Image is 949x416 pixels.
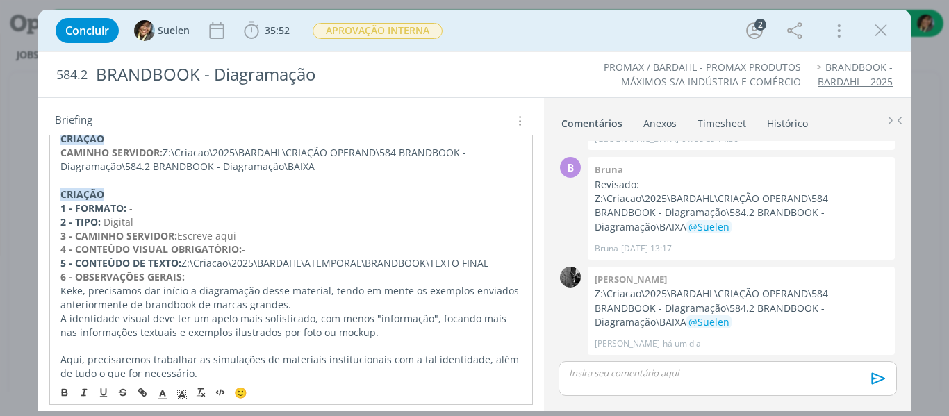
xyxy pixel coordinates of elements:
[60,146,163,159] strong: CAMINHO SERVIDOR:
[134,20,190,41] button: SSuelen
[231,384,250,401] button: 🙂
[90,58,538,92] div: BRANDBOOK - Diagramação
[56,18,119,43] button: Concluir
[743,19,766,42] button: 2
[56,67,88,83] span: 584.2
[561,110,623,131] a: Comentários
[60,256,181,269] strong: 5 - CONTEÚDO DE TEXTO:
[60,312,522,340] p: A identidade visual deve ter um apelo mais sofisticado, com menos "informação", focando mais nas ...
[595,287,888,329] p: Z:\Criacao\2025\BARDAHL\CRIAÇÃO OPERAND\584 BRANDBOOK - Diagramação\584.2 BRANDBOOK - Diagramação...
[643,117,677,131] div: Anexos
[234,385,247,399] span: 🙂
[265,24,290,37] span: 35:52
[60,215,101,228] strong: 2 - TIPO:
[60,270,185,283] strong: 6 - OBSERVAÇÕES GERAIS:
[663,338,701,350] span: há um dia
[60,229,177,242] strong: 3 - CAMINHO SERVIDOR:
[60,242,242,256] strong: 4 - CONTEÚDO VISUAL OBRIGATÓRIO:
[313,23,443,39] span: APROVAÇÃO INTERNA
[60,256,522,270] p: Z:\Criacao\2025\BARDAHL\ATEMPORAL\BRANDBOOK\TEXTO FINAL
[65,25,109,36] span: Concluir
[134,20,155,41] img: S
[153,384,172,401] span: Cor do Texto
[60,284,522,312] p: Keke, precisamos dar início a diagramação desse material, tendo em mente os exemplos enviados ant...
[754,19,766,31] div: 2
[38,10,911,411] div: dialog
[766,110,809,131] a: Histórico
[595,192,888,234] p: Z:\Criacao\2025\BARDAHL\CRIAÇÃO OPERAND\584 BRANDBOOK - Diagramação\584.2 BRANDBOOK - Diagramação...
[60,353,522,381] p: Aqui, precisaremos trabalhar as simulações de materiais institucionais com a tal identidade, além...
[595,338,660,350] p: [PERSON_NAME]
[172,384,192,401] span: Cor de Fundo
[312,22,443,40] button: APROVAÇÃO INTERNA
[595,178,888,192] p: Revisado:
[697,110,747,131] a: Timesheet
[818,60,893,88] a: BRANDBOOK - BARDAHL - 2025
[55,112,92,130] span: Briefing
[129,201,133,215] span: -
[60,201,126,215] strong: 1 - FORMATO:
[60,132,104,145] strong: CRIAÇÃO
[595,273,667,285] b: [PERSON_NAME]
[621,242,672,255] span: [DATE] 13:17
[688,220,729,233] span: @Suelen
[177,229,236,242] span: Escreve aqui
[104,215,133,228] span: Digital
[60,188,104,201] strong: CRIAÇÃO
[604,60,801,88] a: PROMAX / BARDAHL - PROMAX PRODUTOS MÁXIMOS S/A INDÚSTRIA E COMÉRCIO
[240,19,293,42] button: 35:52
[242,242,245,256] span: -
[595,242,618,255] p: Bruna
[158,26,190,35] span: Suelen
[560,267,581,288] img: P
[688,315,729,328] span: @Suelen
[60,146,522,174] p: Z:\Criacao\2025\BARDAHL\CRIAÇÃO OPERAND\584 BRANDBOOK - Diagramação\584.2 BRANDBOOK - Diagramação...
[560,157,581,178] div: B
[595,163,623,176] b: Bruna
